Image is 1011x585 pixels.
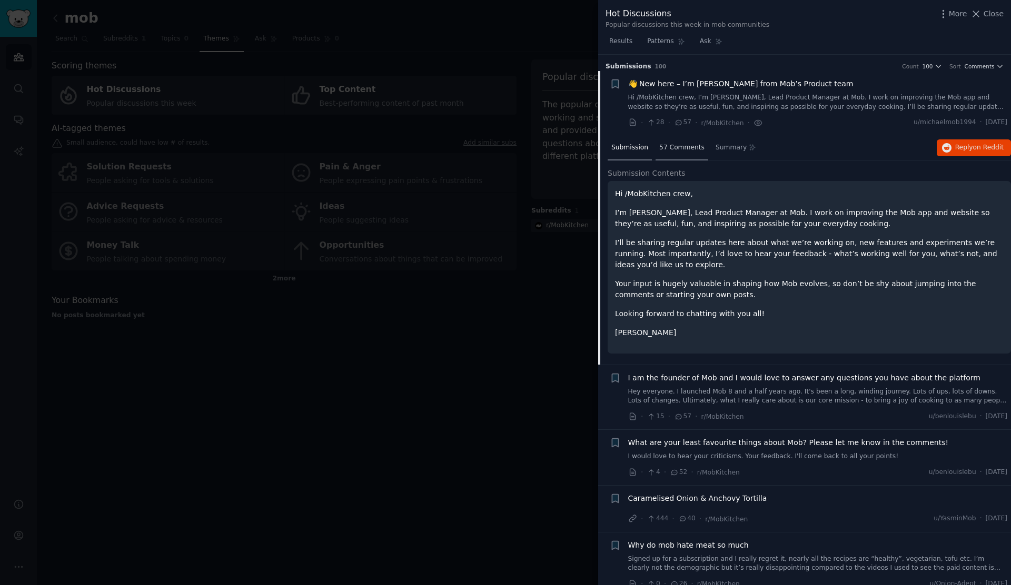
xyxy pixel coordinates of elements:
span: 4 [647,468,660,477]
span: Reply [955,143,1004,153]
span: · [980,118,982,127]
span: Patterns [647,37,673,46]
div: Hot Discussions [606,7,769,21]
div: Popular discussions this week in mob communities [606,21,769,30]
span: Ask [700,37,711,46]
span: 40 [678,514,696,523]
span: r/MobKitchen [697,469,740,476]
span: u/michaelmob1994 [914,118,976,127]
span: u/benlouislebu [929,468,976,477]
span: 444 [647,514,668,523]
span: 52 [670,468,687,477]
a: Caramelised Onion & Anchovy Tortilla [628,493,767,504]
span: · [664,467,666,478]
span: · [980,412,982,421]
span: [DATE] [986,118,1007,127]
span: r/MobKitchen [701,413,744,420]
span: · [668,411,670,422]
a: Hi /MobKitchen crew, I’m [PERSON_NAME], Lead Product Manager at Mob. I work on improving the Mob ... [628,93,1008,112]
p: Looking forward to chatting with you all! [615,308,1004,319]
p: I’m [PERSON_NAME], Lead Product Manager at Mob. I work on improving the Mob app and website so th... [615,207,1004,229]
span: · [641,411,643,422]
span: · [672,513,674,525]
span: [DATE] [986,514,1007,523]
span: · [691,467,693,478]
span: 100 [655,63,667,69]
span: Submission s [606,62,651,72]
a: 👋 New here – I’m [PERSON_NAME] from Mob’s Product team [628,78,854,89]
span: u/benlouislebu [929,412,976,421]
p: I’ll be sharing regular updates here about what we’re working on, new features and experiments we... [615,237,1004,270]
span: Results [609,37,632,46]
a: Results [606,33,636,55]
span: Close [984,8,1004,19]
a: Why do mob hate meat so much [628,540,749,551]
span: 15 [647,412,664,421]
span: Summary [716,143,747,153]
button: Replyon Reddit [937,139,1011,156]
button: Comments [965,63,1004,70]
span: More [949,8,967,19]
span: · [748,117,750,128]
span: · [695,411,697,422]
p: [PERSON_NAME] [615,327,1004,338]
span: · [668,117,670,128]
div: Sort [949,63,961,70]
a: I would love to hear your criticisms. Your feedback. I'll come back to all your points! [628,452,1008,461]
span: [DATE] [986,468,1007,477]
a: Ask [696,33,726,55]
span: · [695,117,697,128]
span: r/MobKitchen [705,516,748,523]
span: [DATE] [986,412,1007,421]
span: 28 [647,118,664,127]
a: Signed up for a subscription and I really regret it, nearly all the recipes are “healthy”, vegeta... [628,554,1008,573]
span: r/MobKitchen [701,119,744,127]
button: More [938,8,967,19]
a: What are your least favourite things about Mob? Please let me know in the comments! [628,437,949,448]
span: · [641,513,643,525]
a: Hey everyone. I launched Mob 8 and a half years ago. It's been a long, winding journey. Lots of u... [628,387,1008,406]
span: on Reddit [973,144,1004,151]
a: I am the founder of Mob and I would love to answer any questions you have about the platform [628,372,981,384]
span: 100 [923,63,933,70]
span: Submission Contents [608,168,686,179]
span: · [641,117,643,128]
span: 57 [674,118,691,127]
button: Close [970,8,1004,19]
p: Your input is hugely valuable in shaping how Mob evolves, so don’t be shy about jumping into the ... [615,278,1004,300]
div: Count [902,63,918,70]
span: u/YasminMob [934,514,976,523]
span: Comments [965,63,995,70]
span: · [641,467,643,478]
span: · [980,468,982,477]
span: · [699,513,701,525]
span: 57 Comments [659,143,705,153]
a: Patterns [643,33,688,55]
span: Submission [611,143,648,153]
span: · [980,514,982,523]
button: 100 [923,63,943,70]
p: Hi /MobKitchen crew, [615,188,1004,199]
span: 57 [674,412,691,421]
